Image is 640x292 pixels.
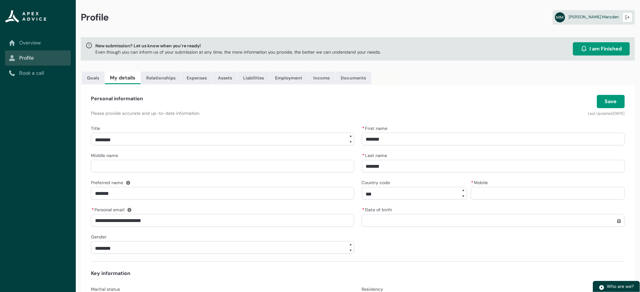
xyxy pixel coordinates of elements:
[238,72,269,84] a: Liabilities
[471,178,491,186] label: Mobile
[362,153,365,158] abbr: required
[362,124,390,131] label: First name
[91,95,143,102] h4: Personal information
[599,285,605,290] img: play.svg
[81,11,109,23] span: Profile
[362,286,383,292] span: Residency
[573,42,630,55] button: I am Finished
[91,110,444,116] p: Please provide accurate and up-to-date information.
[362,205,395,213] label: Date of birth
[270,72,308,84] a: Employment
[471,180,474,185] abbr: required
[181,72,212,84] a: Expenses
[9,39,67,47] a: Overview
[581,46,587,52] img: alarm.svg
[92,207,94,213] abbr: required
[91,205,127,213] label: Personal email
[91,270,625,277] h4: Key information
[212,72,237,84] a: Assets
[91,286,120,292] span: Marital status
[95,43,381,49] span: New submission? Let us know when you’re ready!
[308,72,335,84] a: Income
[335,72,371,84] a: Documents
[91,178,126,186] label: Preferred name
[82,72,105,84] a: Goals
[91,126,100,131] span: Title
[91,151,121,159] label: Middle name
[588,111,613,116] lightning-formatted-text: Last Updated:
[362,151,390,159] label: Last name
[5,10,46,23] img: Apex Advice Group
[362,126,365,131] abbr: required
[105,72,141,84] a: My details
[607,283,634,289] span: Who are we?
[95,49,381,55] p: Even though you can inform us of your submission at any time, the more information you provide, t...
[5,35,71,81] nav: Sub page
[555,12,565,22] abbr: MM
[569,14,619,20] span: [PERSON_NAME] Marsden
[553,10,635,25] a: MM[PERSON_NAME] Marsden
[613,111,625,116] lightning-formatted-date-time: [DATE]
[590,45,622,53] span: I am Finished
[362,180,390,185] span: Country code
[9,54,67,62] a: Profile
[623,12,633,22] button: Logout
[597,95,625,108] button: Save
[9,69,67,77] a: Book a call
[141,72,181,84] a: Relationships
[362,207,365,213] abbr: required
[91,234,106,240] span: Gender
